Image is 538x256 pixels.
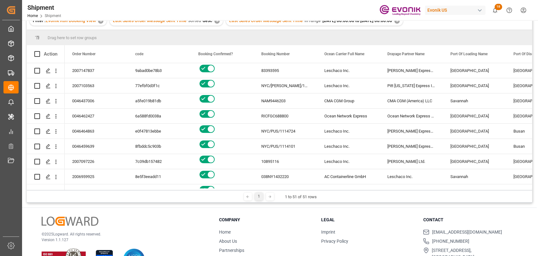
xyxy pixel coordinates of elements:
[443,139,506,154] div: [GEOGRAPHIC_DATA]
[113,18,187,23] span: Last Sales Order Message Sent Time
[317,184,380,199] div: CMA CGM Group
[65,139,128,154] div: 0046459639
[65,93,128,108] div: 0046437006
[27,124,65,139] div: Press SPACE to select this row.
[443,154,506,169] div: [GEOGRAPHIC_DATA]
[443,78,506,93] div: [GEOGRAPHIC_DATA]
[229,18,303,23] span: Last Sales Order Message Sent Time
[27,139,65,154] div: Press SPACE to select this row.
[188,18,201,23] span: sorted
[219,239,237,244] a: About Us
[443,93,506,108] div: Savannah
[254,139,317,154] div: NYC/PUS/1114101
[203,18,212,23] span: desc
[48,35,97,40] span: Drag here to set row groups
[394,18,400,24] div: ✕
[502,3,516,17] button: Help Center
[443,63,506,78] div: [GEOGRAPHIC_DATA]
[65,78,128,93] div: 2007103563
[380,154,443,169] div: [PERSON_NAME] Ltd.
[443,184,506,199] div: Savannah
[321,239,348,244] a: Privacy Policy
[380,93,443,108] div: CMA CGM (America) LLC
[65,169,128,184] div: 2006959925
[27,93,65,109] div: Press SPACE to select this row.
[387,52,425,56] span: Drayage Partner Name
[27,184,65,199] div: Press SPACE to select this row.
[432,229,502,235] span: [EMAIL_ADDRESS][DOMAIN_NAME]
[317,78,380,93] div: Leschaco Inc.
[33,18,46,23] span: Filter :
[380,63,443,78] div: [PERSON_NAME] Express Lines
[27,154,65,169] div: Press SPACE to select this row.
[219,248,244,253] a: Partnerships
[65,63,128,78] div: 2007147837
[380,184,443,199] div: CMA CGM (America) LLC
[42,231,203,237] p: © 2025 Logward. All rights reserved.
[198,52,233,56] span: Booking Confirmed?
[443,124,506,139] div: [GEOGRAPHIC_DATA]
[304,18,321,23] span: In range
[379,5,420,16] img: Evonik-brand-mark-Deep-Purple-RGB.jpeg_1700498283.jpeg
[317,63,380,78] div: Leschaco Inc.
[128,124,191,139] div: e0f47813ebbe
[317,109,380,123] div: Ocean Network Express
[261,52,290,56] span: Booking Number
[254,109,317,123] div: RICFGC688800
[432,238,469,245] span: [PHONE_NUMBER]
[46,18,96,23] span: Evonik Roll Booking View
[27,63,65,78] div: Press SPACE to select this row.
[321,229,335,235] a: Imprint
[254,63,317,78] div: 83393595
[324,52,364,56] span: Ocean Carrier Full Name
[425,4,488,16] button: Evonik US
[450,52,488,56] span: Port Of Loading Name
[27,109,65,124] div: Press SPACE to select this row.
[65,109,128,123] div: 0046462427
[214,18,220,24] div: ✕
[443,109,506,123] div: [GEOGRAPHIC_DATA]
[128,63,191,78] div: 9abad0be78b3
[380,109,443,123] div: Ocean Network Express PTE Ltd
[72,52,95,56] span: Order Number
[128,109,191,123] div: 6a588fd0038a
[317,169,380,184] div: AC Containerline GmbH
[128,93,191,108] div: a5fe019b81db
[254,169,317,184] div: 038NY1432220
[380,124,443,139] div: [PERSON_NAME] Express Lines
[27,14,38,18] a: Home
[65,124,128,139] div: 0046464863
[380,169,443,184] div: Leschaco Inc.
[380,78,443,93] div: Pitt [US_STATE] Express Inc
[42,237,203,243] p: Version 1.1.127
[255,193,263,200] div: 1
[254,78,317,93] div: NYC/[PERSON_NAME]/1127345
[423,217,517,223] h3: Contact
[254,154,317,169] div: 10895116
[27,78,65,93] div: Press SPACE to select this row.
[317,124,380,139] div: Leschaco Inc.
[44,51,57,57] div: Action
[65,184,128,199] div: 2007055276
[27,169,65,184] div: Press SPACE to select this row.
[128,154,191,169] div: 7c09db157482
[27,3,61,12] div: Shipment
[98,18,103,24] div: ✕
[425,6,485,15] div: Evonik US
[488,3,502,17] button: show 18 new notifications
[317,139,380,154] div: Leschaco Inc.
[254,124,317,139] div: NYC/PUS/1114724
[42,217,98,226] img: Logward Logo
[128,139,191,154] div: 8fbddc5c903b
[128,169,191,184] div: 8e5f3eeadd11
[321,217,415,223] h3: Legal
[219,229,231,235] a: Home
[219,217,313,223] h3: Company
[285,194,317,200] div: 1 to 51 of 51 rows
[254,184,317,199] div: NAM9446363
[254,93,317,108] div: NAM9446203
